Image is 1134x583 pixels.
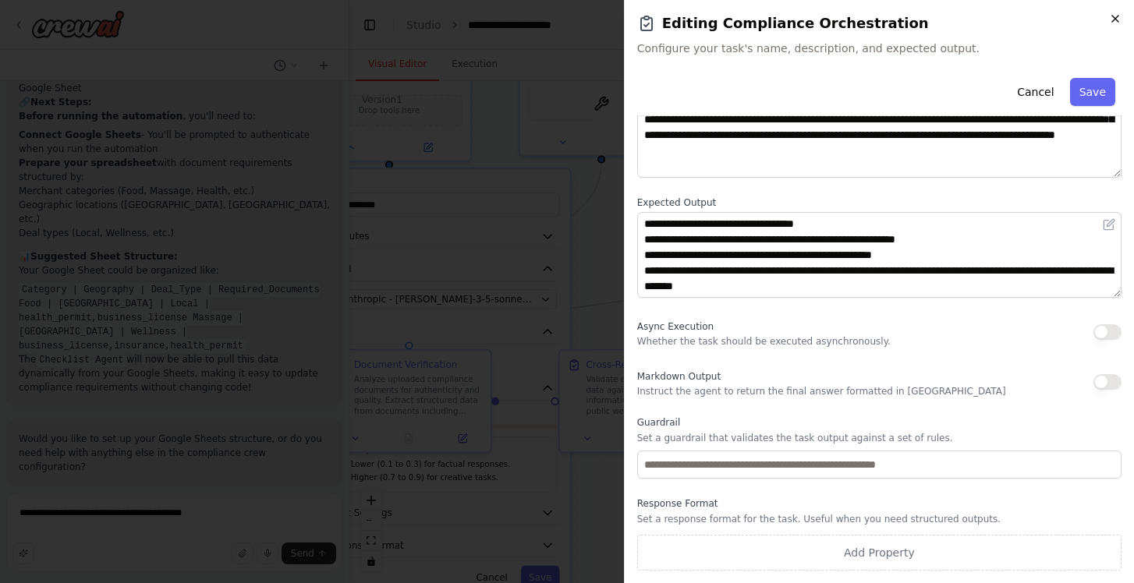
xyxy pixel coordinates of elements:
button: Add Property [637,535,1122,571]
span: Configure your task's name, description, and expected output. [637,41,1122,56]
p: Set a guardrail that validates the task output against a set of rules. [637,432,1122,444]
span: Async Execution [637,321,714,332]
button: Cancel [1008,78,1063,106]
button: Open in editor [1100,215,1118,234]
p: Whether the task should be executed asynchronously. [637,335,891,348]
p: Set a response format for the task. Useful when you need structured outputs. [637,513,1122,525]
h2: Editing Compliance Orchestration [637,12,1122,34]
button: Save [1070,78,1115,106]
label: Response Format [637,497,1122,510]
p: Instruct the agent to return the final answer formatted in [GEOGRAPHIC_DATA] [637,385,1006,397]
label: Expected Output [637,196,1122,209]
span: Markdown Output [637,371,721,382]
label: Guardrail [637,416,1122,429]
